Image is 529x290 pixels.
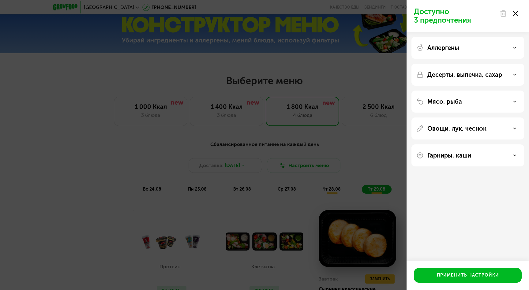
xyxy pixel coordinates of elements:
button: Применить настройки [414,268,522,283]
p: Гарниры, каши [427,152,471,159]
p: Мясо, рыба [427,98,462,105]
p: Десерты, выпечка, сахар [427,71,502,78]
div: Применить настройки [437,272,499,278]
p: Овощи, лук, чеснок [427,125,486,132]
p: Доступно 3 предпочтения [414,7,496,24]
p: Аллергены [427,44,459,51]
